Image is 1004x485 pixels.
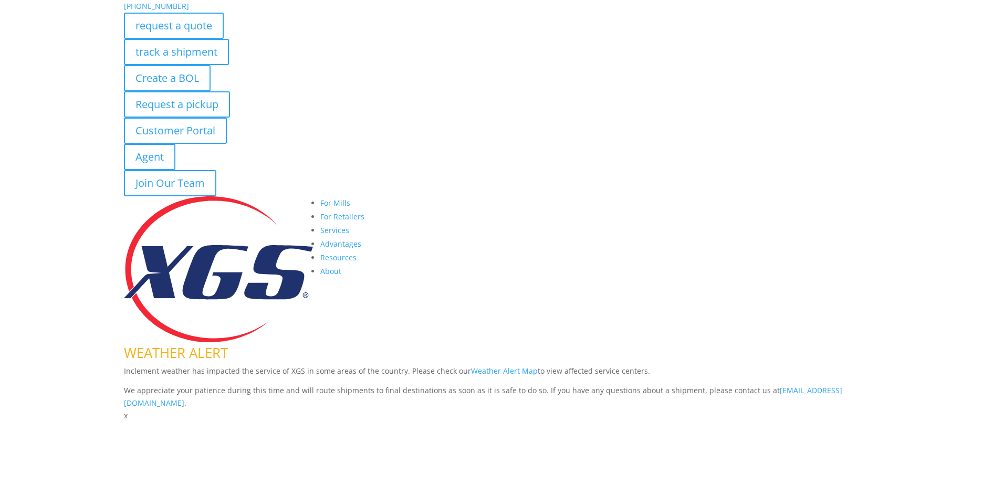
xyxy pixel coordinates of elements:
p: x [124,409,880,422]
a: Request a pickup [124,91,230,118]
a: For Retailers [320,212,364,222]
span: WEATHER ALERT [124,343,228,362]
a: Join Our Team [124,170,216,196]
p: We appreciate your patience during this time and will route shipments to final destinations as so... [124,384,880,409]
p: Complete the form below and a member of our team will be in touch within 24 hours. [124,443,880,456]
a: Services [320,225,349,235]
a: Customer Portal [124,118,227,144]
a: Advantages [320,239,361,249]
a: [PHONE_NUMBER] [124,1,189,11]
a: Create a BOL [124,65,211,91]
a: For Mills [320,198,350,208]
a: Resources [320,252,357,262]
a: Weather Alert Map [471,366,538,376]
a: Agent [124,144,175,170]
p: Inclement weather has impacted the service of XGS in some areas of the country. Please check our ... [124,365,880,385]
a: track a shipment [124,39,229,65]
a: request a quote [124,13,224,39]
h1: Contact Us [124,422,880,443]
a: About [320,266,341,276]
